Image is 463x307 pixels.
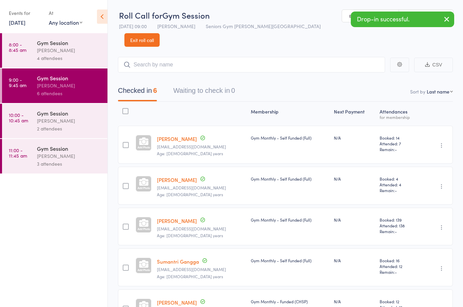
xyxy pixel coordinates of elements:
[37,160,102,168] div: 3 attendees
[153,87,157,94] div: 6
[37,39,102,46] div: Gym Session
[380,269,419,275] span: Remain:
[157,273,223,279] span: Age: [DEMOGRAPHIC_DATA] years
[410,88,425,95] label: Sort by
[380,135,419,141] span: Booked: 14
[334,176,374,182] div: N/A
[37,125,102,132] div: 2 attendees
[124,33,160,47] a: Exit roll call
[2,33,107,68] a: 8:00 -8:45 amGym Session[PERSON_NAME]4 attendees
[157,217,197,224] a: [PERSON_NAME]
[9,19,25,26] a: [DATE]
[37,46,102,54] div: [PERSON_NAME]
[37,117,102,125] div: [PERSON_NAME]
[9,112,28,123] time: 10:00 - 10:45 am
[119,23,147,29] span: [DATE] 09:00
[157,23,195,29] span: [PERSON_NAME]
[380,187,419,193] span: Remain:
[334,258,374,263] div: N/A
[351,12,454,27] div: Drop-in successful.
[37,82,102,89] div: [PERSON_NAME]
[334,135,374,141] div: N/A
[118,57,385,73] input: Search by name
[157,258,199,265] a: Sumantri Gangga
[157,135,197,142] a: [PERSON_NAME]
[395,146,397,152] span: -
[380,115,419,119] div: for membership
[173,83,235,101] button: Waiting to check in0
[251,258,328,263] div: Gym Monthly - Self Funded (Full)
[37,89,102,97] div: 6 attendees
[49,19,82,26] div: Any location
[9,42,26,53] time: 8:00 - 8:45 am
[395,228,397,234] span: -
[395,187,397,193] span: -
[414,58,453,72] button: CSV
[380,176,419,182] span: Booked: 4
[251,176,328,182] div: Gym Monthly - Self Funded (Full)
[2,104,107,138] a: 10:00 -10:45 amGym Session[PERSON_NAME]2 attendees
[157,144,245,149] small: csbushell@hotmail.com
[380,141,419,146] span: Attended: 7
[37,74,102,82] div: Gym Session
[162,9,210,21] span: Gym Session
[248,105,331,123] div: Membership
[9,7,42,19] div: Events for
[119,9,162,21] span: Roll Call for
[206,23,321,29] span: Seniors Gym [PERSON_NAME][GEOGRAPHIC_DATA]
[2,139,107,173] a: 11:00 -11:45 amGym Session[PERSON_NAME]3 attendees
[380,217,419,223] span: Booked: 139
[380,182,419,187] span: Attended: 4
[334,299,374,304] div: N/A
[157,232,223,238] span: Age: [DEMOGRAPHIC_DATA] years
[380,228,419,234] span: Remain:
[37,152,102,160] div: [PERSON_NAME]
[380,223,419,228] span: Attended: 138
[157,267,245,272] small: sumantri.gangga@gmail.com
[118,83,157,101] button: Checked in6
[37,109,102,117] div: Gym Session
[380,299,419,304] span: Booked: 12
[377,105,422,123] div: Atten­dances
[157,226,245,231] small: careyrussell@hotmail.com
[37,54,102,62] div: 4 attendees
[2,68,107,103] a: 9:00 -9:45 amGym Session[PERSON_NAME]6 attendees
[251,135,328,141] div: Gym Monthly - Self Funded (Full)
[331,105,377,123] div: Next Payment
[37,145,102,152] div: Gym Session
[251,299,328,304] div: Gym Monthly - Funded (CHSP)
[395,269,397,275] span: -
[380,263,419,269] span: Attended: 12
[9,147,27,158] time: 11:00 - 11:45 am
[231,87,235,94] div: 0
[334,217,374,223] div: N/A
[49,7,82,19] div: At
[157,299,197,306] a: [PERSON_NAME]
[157,176,197,183] a: [PERSON_NAME]
[380,146,419,152] span: Remain:
[380,258,419,263] span: Booked: 16
[157,185,245,190] small: tjbushell555@gmail.com
[9,77,26,88] time: 9:00 - 9:45 am
[427,88,449,95] div: Last name
[157,191,223,197] span: Age: [DEMOGRAPHIC_DATA] years
[251,217,328,223] div: Gym Monthly - Self Funded (Full)
[157,150,223,156] span: Age: [DEMOGRAPHIC_DATA] years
